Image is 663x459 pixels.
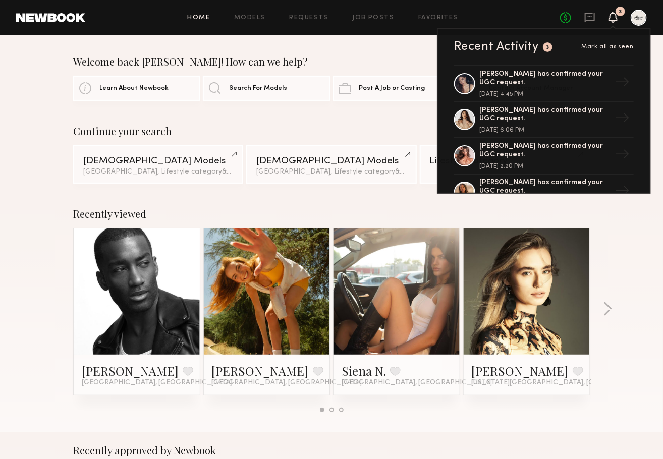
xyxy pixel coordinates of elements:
div: [DATE] 6:06 PM [479,127,611,133]
a: [PERSON_NAME] [82,363,179,379]
span: [GEOGRAPHIC_DATA], [GEOGRAPHIC_DATA] [342,379,492,387]
a: Favorites [418,15,458,21]
a: [PERSON_NAME] has confirmed your UGC request.[DATE] 2:20 PM→ [454,138,634,175]
div: [PERSON_NAME] has confirmed your UGC request. [479,106,611,124]
div: → [611,179,634,205]
div: Recently approved by Newbook [73,444,590,456]
a: [PERSON_NAME] [472,363,569,379]
a: Siena N. [342,363,386,379]
span: & 2 other filter s [222,168,270,175]
span: [GEOGRAPHIC_DATA], [GEOGRAPHIC_DATA] [212,379,362,387]
div: → [611,71,634,97]
a: Models [234,15,265,21]
span: Post A Job or Casting [359,85,425,92]
span: & 1 other filter [395,168,438,175]
span: [GEOGRAPHIC_DATA], [GEOGRAPHIC_DATA] [82,379,232,387]
a: [PERSON_NAME] [212,363,309,379]
div: [DEMOGRAPHIC_DATA] Models [256,156,406,166]
div: [DATE] 4:45 PM [479,91,611,97]
div: Recently viewed [73,208,590,220]
span: Learn About Newbook [99,85,169,92]
a: Job Posts [353,15,395,21]
div: [DATE] 2:20 PM [479,163,611,169]
a: Learn About Newbook [73,76,200,101]
div: 3 [619,9,622,15]
div: [PERSON_NAME] has confirmed your UGC request. [479,142,611,159]
span: Search For Models [229,85,287,92]
div: → [611,106,634,133]
div: → [611,143,634,169]
a: [DEMOGRAPHIC_DATA] Models[GEOGRAPHIC_DATA], Lifestyle category&1other filter [246,145,416,184]
div: [GEOGRAPHIC_DATA], Lifestyle category [83,168,233,176]
div: [GEOGRAPHIC_DATA], Lifestyle category [256,168,406,176]
a: [PERSON_NAME] has confirmed your UGC request.[DATE] 6:06 PM→ [454,102,634,139]
a: Requests [290,15,328,21]
a: [DEMOGRAPHIC_DATA] Models[GEOGRAPHIC_DATA], Lifestyle category&2other filters [73,145,243,184]
span: Mark all as seen [581,44,634,50]
div: [DEMOGRAPHIC_DATA] Models [83,156,233,166]
a: Lifestyle category [420,145,590,184]
a: [PERSON_NAME] has confirmed your UGC request.[DATE] 4:45 PM→ [454,65,634,102]
div: Welcome back [PERSON_NAME]! How can we help? [73,55,590,68]
a: Home [188,15,210,21]
div: Continue your search [73,125,590,137]
div: [PERSON_NAME] has confirmed your UGC request. [479,179,611,196]
a: Search For Models [203,76,330,101]
a: [PERSON_NAME] has confirmed your UGC request.→ [454,175,634,211]
span: [US_STATE][GEOGRAPHIC_DATA], [GEOGRAPHIC_DATA] [472,379,660,387]
div: [PERSON_NAME] has confirmed your UGC request. [479,70,611,87]
div: 3 [546,45,549,50]
a: Post A Job or Casting [333,76,460,101]
div: Recent Activity [454,41,539,53]
div: Lifestyle category [430,156,580,166]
